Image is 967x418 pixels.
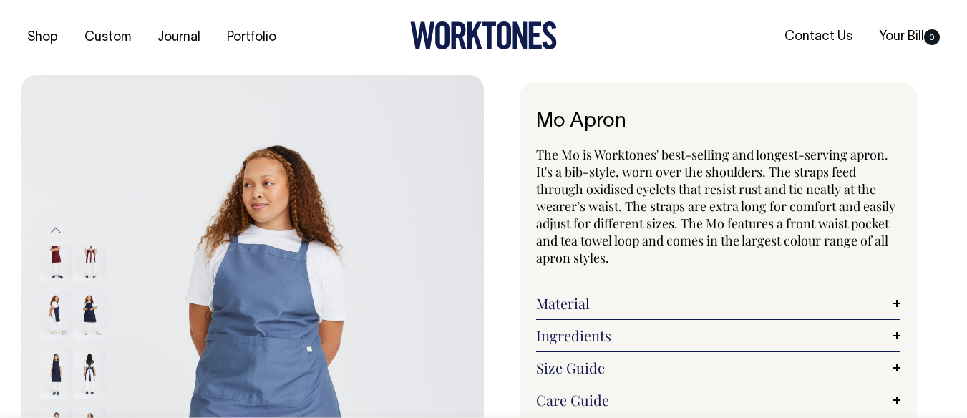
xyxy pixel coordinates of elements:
[779,25,858,49] a: Contact Us
[536,327,901,344] a: Ingredients
[924,29,940,45] span: 0
[221,26,282,49] a: Portfolio
[21,26,64,49] a: Shop
[40,232,72,282] img: burgundy
[873,25,946,49] a: Your Bill0
[536,146,895,266] span: The Mo is Worktones' best-selling and longest-serving apron. It's a bib-style, worn over the shou...
[536,295,901,312] a: Material
[74,291,106,341] img: dark-navy
[40,291,72,341] img: dark-navy
[45,214,67,246] button: Previous
[152,26,206,49] a: Journal
[536,392,901,409] a: Care Guide
[74,232,106,282] img: burgundy
[74,349,106,399] img: dark-navy
[40,349,72,399] img: dark-navy
[79,26,137,49] a: Custom
[536,111,901,133] h1: Mo Apron
[536,359,901,376] a: Size Guide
